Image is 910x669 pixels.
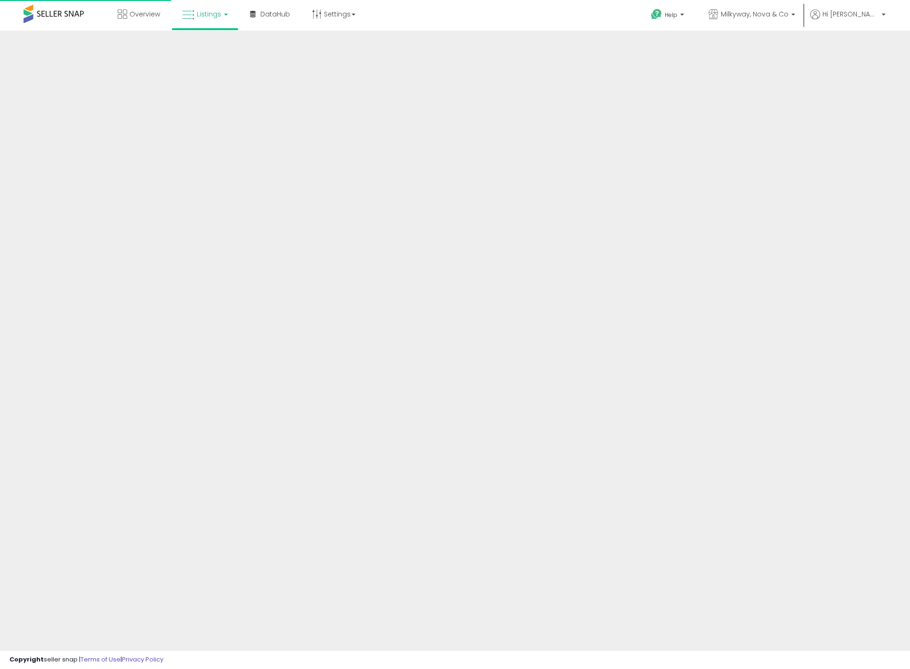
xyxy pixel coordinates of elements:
span: DataHub [260,9,290,19]
a: Help [644,1,693,31]
span: Help [665,11,677,19]
span: Milkyway, Nova & Co [721,9,789,19]
span: Hi [PERSON_NAME] [822,9,879,19]
i: Get Help [651,8,662,20]
span: Listings [197,9,221,19]
a: Hi [PERSON_NAME] [810,9,886,31]
span: Overview [129,9,160,19]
